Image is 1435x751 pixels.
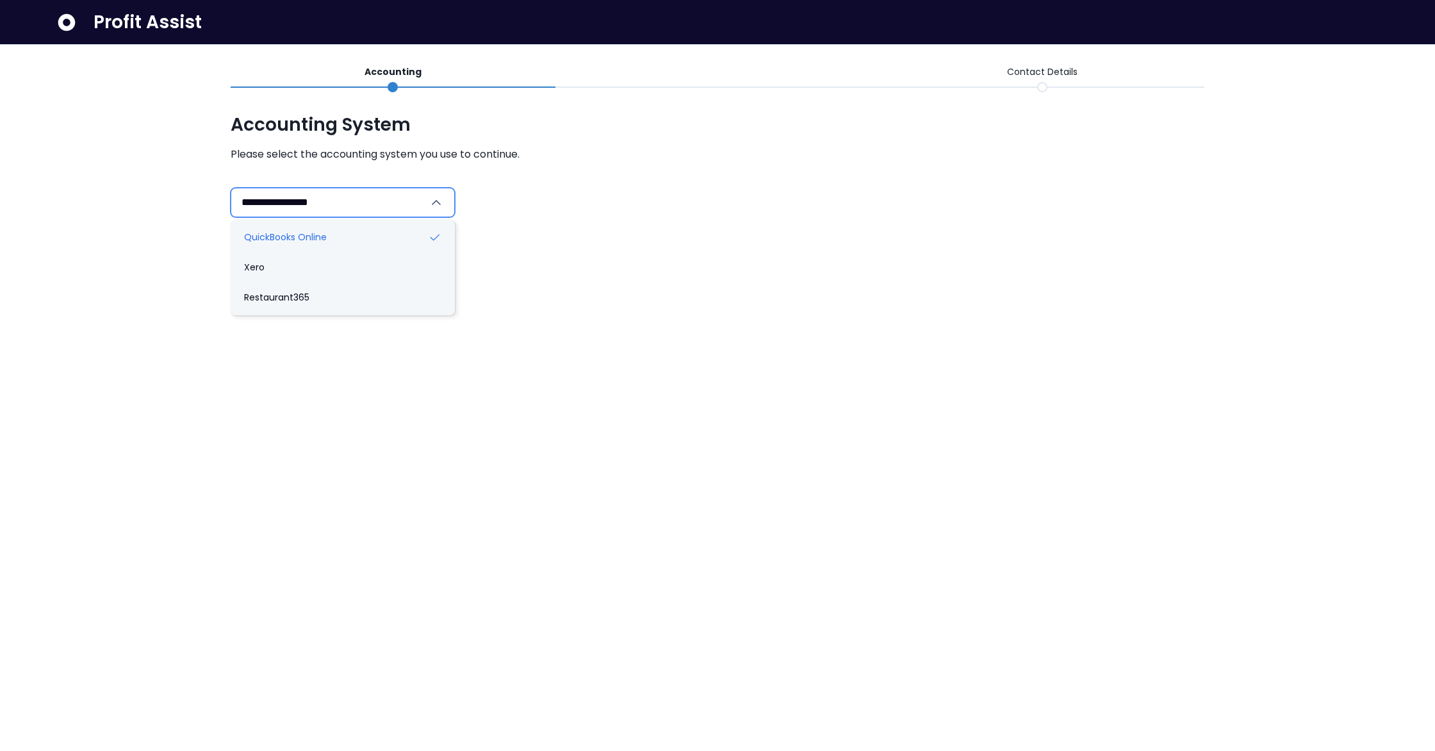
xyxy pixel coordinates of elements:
[233,222,452,252] li: QuickBooks Online
[231,147,1204,162] span: Please select the accounting system you use to continue.
[233,283,452,313] li: Restaurant365
[233,252,452,283] li: Xero
[94,11,202,34] span: Profit Assist
[365,65,422,79] p: Accounting
[1007,65,1078,79] p: Contact Details
[231,113,1204,136] span: Accounting System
